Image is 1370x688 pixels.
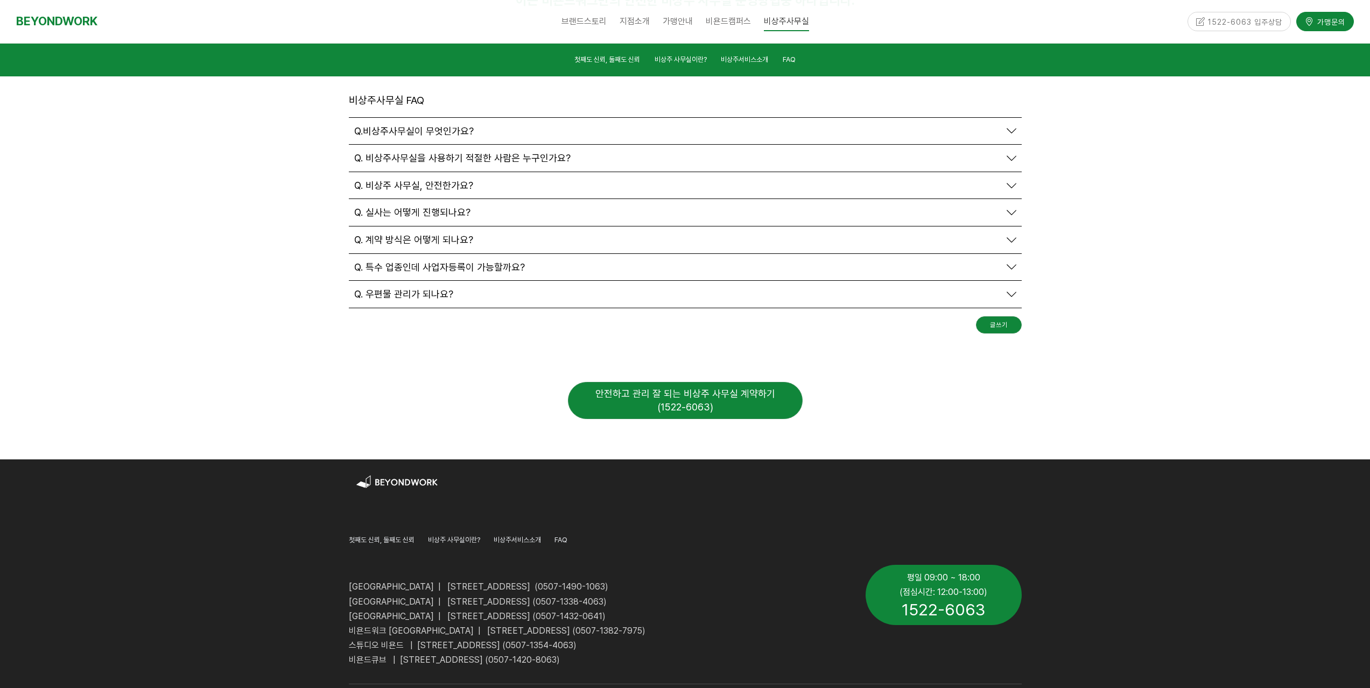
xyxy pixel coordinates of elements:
span: 첫째도 신뢰, 둘째도 신뢰 [574,55,640,63]
a: 브랜드스토리 [555,8,613,35]
a: FAQ [554,534,567,549]
a: 글쓰기 [976,316,1022,334]
a: 비욘드캠퍼스 [699,8,757,35]
a: 첫째도 신뢰, 둘째도 신뢰 [574,54,640,68]
a: 비상주서비스소개 [494,534,541,549]
span: 브랜드스토리 [561,16,607,26]
span: 비상주 사무실이란? [655,55,707,63]
span: Q. 우편물 관리가 되나요? [354,288,453,300]
span: FAQ [783,55,796,63]
span: (점심시간: 12:00-13:00) [900,587,987,597]
a: 가맹문의 [1296,12,1354,31]
span: 비욘드캠퍼스 [706,16,751,26]
span: 지점소개 [620,16,650,26]
span: [GEOGRAPHIC_DATA] | [STREET_ADDRESS] (0507-1338-4063) [349,597,607,607]
span: 1522-6063 [902,600,985,619]
a: 비상주 사무실이란? [428,534,480,549]
a: 가맹안내 [656,8,699,35]
span: [GEOGRAPHIC_DATA] | [STREET_ADDRESS] (0507-1432-0641) [349,611,606,621]
span: FAQ [554,536,567,544]
span: 스튜디오 비욘드 | [STREET_ADDRESS] (0507-1354-4063) [349,640,577,650]
span: 가맹안내 [663,16,693,26]
span: 가맹문의 [1314,17,1345,27]
span: 첫째도 신뢰, 둘째도 신뢰 [349,536,414,544]
span: 평일 09:00 ~ 18:00 [907,572,980,583]
span: 비상주사무실 [764,12,809,31]
span: Q.비상주사무실이 무엇인가요? [354,125,474,137]
span: [GEOGRAPHIC_DATA] | [STREET_ADDRESS] (0507-1490-1063) [349,581,608,592]
span: 비욘드큐브 | [STREET_ADDRESS] (0507-1420-8063) [349,655,560,665]
span: Q. 특수 업종인데 사업자등록이 가능할까요? [354,261,525,273]
a: 비상주사무실 [757,8,816,35]
span: 비상주서비스소개 [721,55,768,63]
span: 비욘드워크 [GEOGRAPHIC_DATA] | [STREET_ADDRESS] (0507-1382-7975) [349,626,645,636]
a: FAQ [783,54,796,68]
span: Q. 실사는 어떻게 진행되나요? [354,207,470,218]
a: 비상주 사무실이란? [655,54,707,68]
span: 비상주서비스소개 [494,536,541,544]
header: 비상주사무실 FAQ [349,91,424,110]
a: 첫째도 신뢰, 둘째도 신뢰 [349,534,414,549]
span: Q. 비상주사무실을 사용하기 적절한 사람은 누구인가요? [354,152,571,164]
span: Q. 계약 방식은 어떻게 되나요? [354,234,473,246]
span: 비상주 사무실이란? [428,536,480,544]
a: 비상주서비스소개 [721,54,768,68]
span: Q. 비상주 사무실, 안전한가요? [354,180,473,191]
a: 지점소개 [613,8,656,35]
a: BEYONDWORK [16,11,97,31]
